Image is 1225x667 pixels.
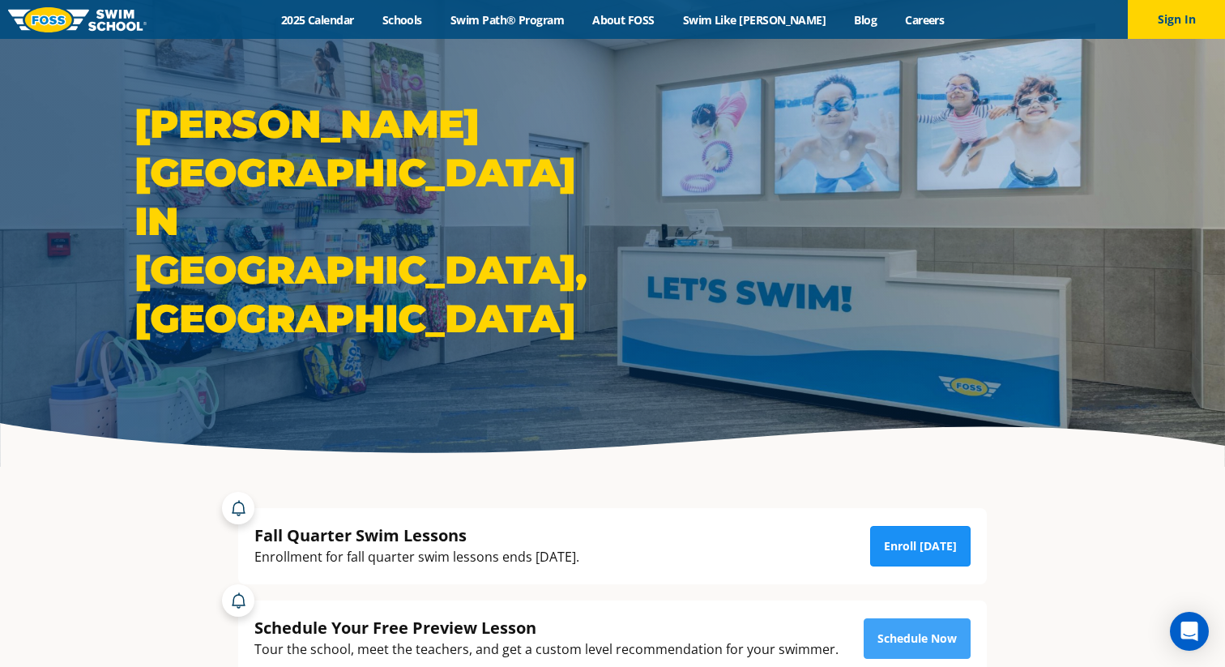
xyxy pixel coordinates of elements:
div: Schedule Your Free Preview Lesson [254,617,839,639]
a: 2025 Calendar [267,12,368,28]
div: Tour the school, meet the teachers, and get a custom level recommendation for your swimmer. [254,639,839,661]
a: Swim Like [PERSON_NAME] [668,12,840,28]
a: Careers [891,12,958,28]
a: Blog [840,12,891,28]
div: Enrollment for fall quarter swim lessons ends [DATE]. [254,546,579,568]
a: Schedule Now [864,618,971,659]
a: Enroll [DATE] [870,526,971,567]
h1: [PERSON_NAME][GEOGRAPHIC_DATA] in [GEOGRAPHIC_DATA], [GEOGRAPHIC_DATA] [134,100,604,343]
img: FOSS Swim School Logo [8,7,147,32]
a: About FOSS [578,12,669,28]
div: Open Intercom Messenger [1170,612,1209,651]
div: Fall Quarter Swim Lessons [254,524,579,546]
a: Schools [368,12,436,28]
a: Swim Path® Program [436,12,578,28]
